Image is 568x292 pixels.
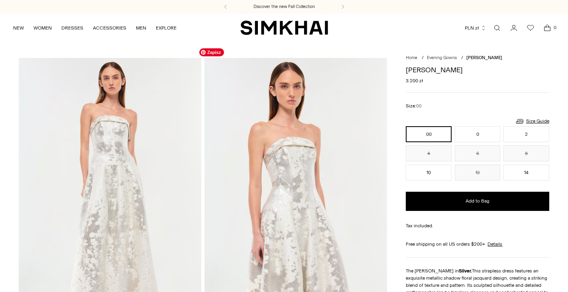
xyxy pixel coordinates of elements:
[406,55,417,60] a: Home
[455,126,501,142] button: 0
[406,145,452,161] button: 4
[156,19,177,37] a: EXPLORE
[13,19,24,37] a: NEW
[461,55,463,62] div: /
[93,19,126,37] a: ACCESSORIES
[240,20,328,36] a: SIMKHAI
[466,55,502,60] span: [PERSON_NAME]
[539,20,555,36] a: Open cart modal
[406,102,422,110] label: Size:
[487,240,502,248] a: Details
[503,165,549,181] button: 14
[406,126,452,142] button: 00
[455,145,501,161] button: 6
[455,165,501,181] button: 12
[254,4,315,10] a: Discover the new Fall Collection
[422,55,424,62] div: /
[503,126,549,142] button: 2
[406,192,549,211] button: Add to Bag
[406,222,549,229] div: Tax included.
[406,55,549,62] nav: breadcrumbs
[199,48,224,56] span: Zapisz
[33,19,52,37] a: WOMEN
[466,198,489,205] span: Add to Bag
[489,20,505,36] a: Open search modal
[503,145,549,161] button: 8
[61,19,83,37] a: DRESSES
[515,116,549,126] a: Size Guide
[136,19,146,37] a: MEN
[406,165,452,181] button: 10
[551,24,558,31] span: 0
[406,240,549,248] div: Free shipping on all US orders $200+
[427,55,457,60] a: Evening Gowns
[506,20,522,36] a: Go to the account page
[406,66,549,73] h1: [PERSON_NAME]
[406,77,423,84] span: 3.200 zł
[523,20,539,36] a: Wishlist
[416,103,422,109] span: 00
[459,268,472,274] strong: Silver.
[465,19,486,37] button: PLN zł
